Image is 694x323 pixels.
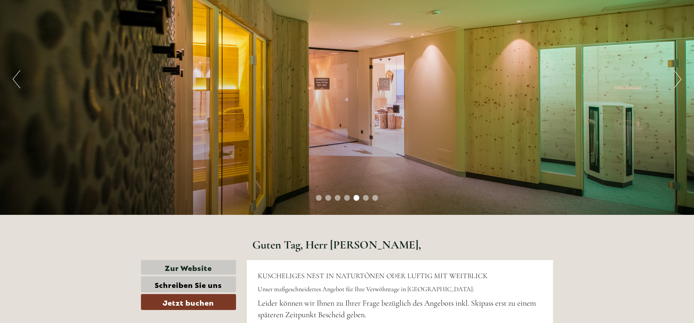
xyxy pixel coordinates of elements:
span: Unser maßgeschneidertes Angebot für Ihre Verwöhntage in [GEOGRAPHIC_DATA]: [258,285,474,293]
button: Previous [13,70,20,88]
a: Jetzt buchen [141,294,236,310]
span: Leider können wir Ihnen zu Ihrer Frage bezüglich des Angebots inkl. Skipass erst zu einem spätere... [258,298,536,319]
a: Schreiben Sie uns [141,276,236,292]
button: Next [674,70,681,88]
h1: Guten Tag, Herr [PERSON_NAME], [252,238,421,251]
span: KUSCHELIGES NEST IN NATURTÖNEN ODER LUFTIG MIT WEITBLICK [258,272,488,280]
a: Zur Website [141,260,236,275]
